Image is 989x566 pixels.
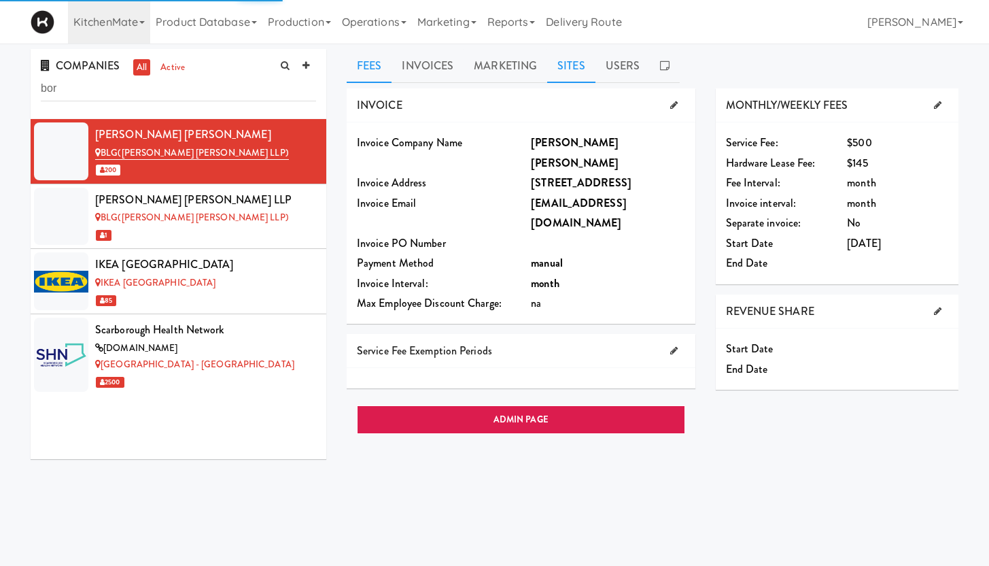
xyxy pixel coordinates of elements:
[95,190,316,210] div: [PERSON_NAME] [PERSON_NAME] LLP
[357,195,416,211] span: Invoice Email
[31,314,326,395] li: Scarborough Health Network[DOMAIN_NAME][GEOGRAPHIC_DATA] - [GEOGRAPHIC_DATA] 2500
[95,211,289,224] a: BLG([PERSON_NAME] [PERSON_NAME] LLP)
[357,135,462,150] span: Invoice Company Name
[357,276,428,291] span: Invoice Interval:
[726,135,778,150] span: Service Fee:
[31,184,326,250] li: [PERSON_NAME] [PERSON_NAME] LLPBLG([PERSON_NAME] [PERSON_NAME] LLP) 1
[464,49,547,83] a: Marketing
[96,230,111,241] span: 1
[357,235,446,251] span: Invoice PO Number
[726,175,780,190] span: Fee Interval:
[41,76,316,101] input: Search company
[96,377,124,388] span: 2500
[31,249,326,314] li: IKEA [GEOGRAPHIC_DATA]IKEA [GEOGRAPHIC_DATA] 85
[357,343,492,359] span: Service Fee Exemption Periods
[531,135,619,171] b: [PERSON_NAME] [PERSON_NAME]
[347,49,392,83] a: Fees
[392,49,464,83] a: Invoices
[595,49,650,83] a: Users
[726,235,774,251] span: Start Date
[95,276,215,289] a: IKEA [GEOGRAPHIC_DATA]
[357,175,427,190] span: Invoice Address
[95,146,289,160] a: BLG([PERSON_NAME] [PERSON_NAME] LLP)
[531,255,563,271] b: manual
[41,58,120,73] span: COMPANIES
[847,235,881,251] span: [DATE]
[95,358,294,371] a: [GEOGRAPHIC_DATA] - [GEOGRAPHIC_DATA]
[726,215,801,231] span: Separate invoice:
[357,405,685,434] a: ADMIN PAGE
[133,59,150,76] a: all
[31,10,54,34] img: Micromart
[726,97,848,113] span: MONTHLY/WEEKLY FEES
[96,165,120,176] span: 200
[847,175,876,190] span: month
[531,195,627,231] b: [EMAIL_ADDRESS][DOMAIN_NAME]
[95,320,316,340] div: Scarborough Health Network
[847,195,876,211] span: month
[95,254,316,275] div: IKEA [GEOGRAPHIC_DATA]
[726,155,816,171] span: Hardware Lease Fee:
[847,135,871,150] span: $500
[531,276,559,291] b: month
[847,213,948,233] div: No
[531,175,631,190] b: [STREET_ADDRESS]
[357,295,502,311] span: Max Employee Discount Charge:
[726,341,774,356] span: Start Date
[157,59,188,76] a: active
[357,255,434,271] span: Payment Method
[531,293,684,314] div: na
[847,155,867,171] span: $145
[95,340,316,357] div: [DOMAIN_NAME]
[96,295,116,306] span: 85
[726,303,814,319] span: REVENUE SHARE
[726,195,797,211] span: Invoice interval:
[95,124,316,145] div: [PERSON_NAME] [PERSON_NAME]
[357,97,402,113] span: INVOICE
[726,255,768,271] span: End Date
[726,361,768,377] span: End Date
[547,49,595,83] a: Sites
[31,119,326,184] li: [PERSON_NAME] [PERSON_NAME]BLG([PERSON_NAME] [PERSON_NAME] LLP) 200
